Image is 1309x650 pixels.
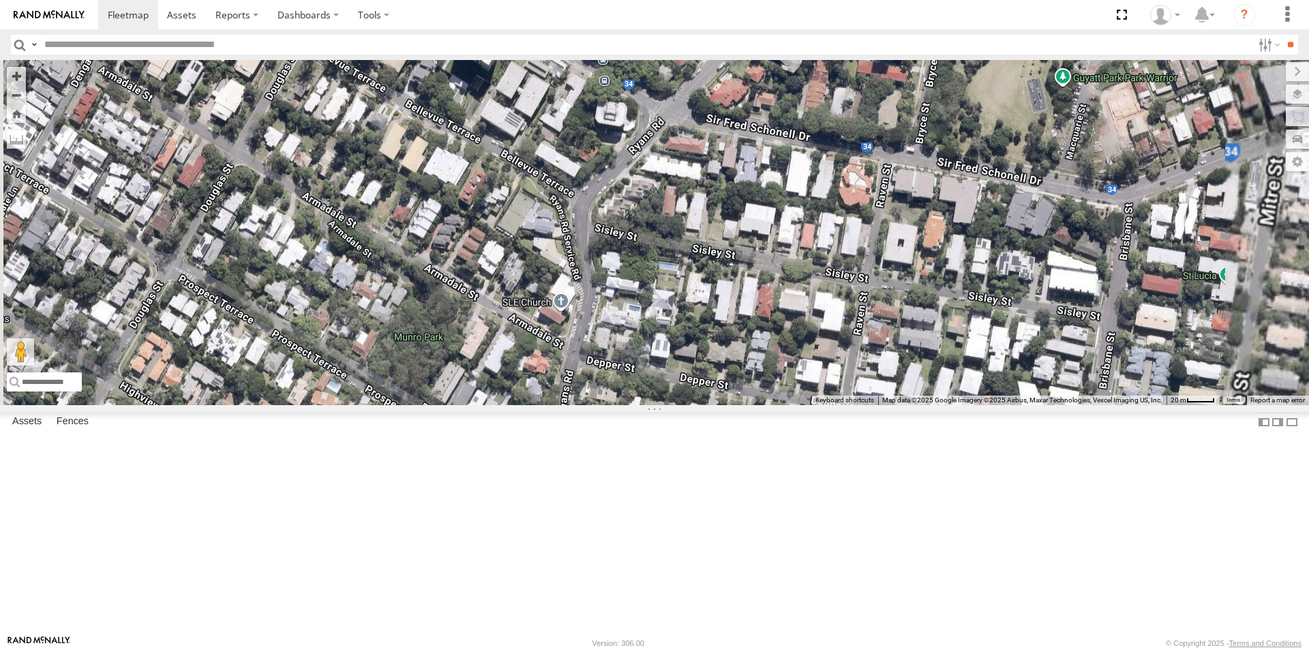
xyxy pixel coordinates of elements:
[1229,639,1302,647] a: Terms and Conditions
[1233,4,1255,26] i: ?
[7,85,26,104] button: Zoom out
[1145,5,1185,25] div: Laura Van Bruggen
[1253,35,1282,55] label: Search Filter Options
[882,396,1162,404] span: Map data ©2025 Google Imagery ©2025 Airbus, Maxar Technologies, Vexcel Imaging US, Inc.
[592,639,644,647] div: Version: 306.00
[7,130,26,149] label: Measure
[1271,412,1284,432] label: Dock Summary Table to the Right
[7,338,34,366] button: Drag Pegman onto the map to open Street View
[1226,397,1240,402] a: Terms
[1257,412,1271,432] label: Dock Summary Table to the Left
[1286,152,1309,171] label: Map Settings
[5,413,48,432] label: Assets
[1166,639,1302,647] div: © Copyright 2025 -
[29,35,40,55] label: Search Query
[1285,412,1299,432] label: Hide Summary Table
[7,67,26,85] button: Zoom in
[1167,396,1219,405] button: Map scale: 20 m per 38 pixels
[1250,396,1305,404] a: Report a map error
[7,104,26,123] button: Zoom Home
[815,396,874,405] button: Keyboard shortcuts
[14,10,85,20] img: rand-logo.svg
[50,413,95,432] label: Fences
[1171,396,1186,404] span: 20 m
[7,636,70,650] a: Visit our Website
